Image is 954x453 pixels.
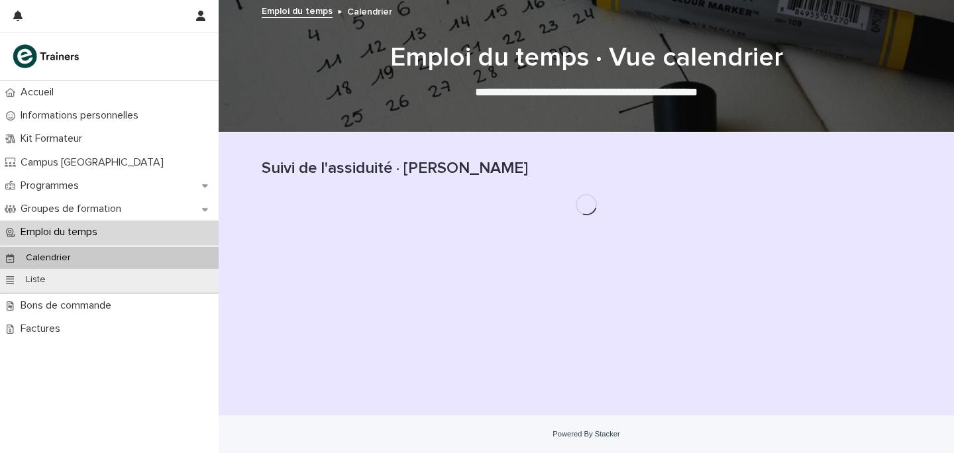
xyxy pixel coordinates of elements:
[15,299,122,312] p: Bons de commande
[15,323,71,335] p: Factures
[15,203,132,215] p: Groupes de formation
[15,132,93,145] p: Kit Formateur
[262,3,333,18] a: Emploi du temps
[15,156,174,169] p: Campus [GEOGRAPHIC_DATA]
[15,179,89,192] p: Programmes
[262,42,911,74] h1: Emploi du temps · Vue calendrier
[15,86,64,99] p: Accueil
[262,159,911,178] h1: Suivi de l'assiduité · [PERSON_NAME]
[553,430,619,438] a: Powered By Stacker
[15,274,56,285] p: Liste
[347,3,392,18] p: Calendrier
[11,43,83,70] img: K0CqGN7SDeD6s4JG8KQk
[15,109,149,122] p: Informations personnelles
[15,226,108,238] p: Emploi du temps
[15,252,81,264] p: Calendrier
